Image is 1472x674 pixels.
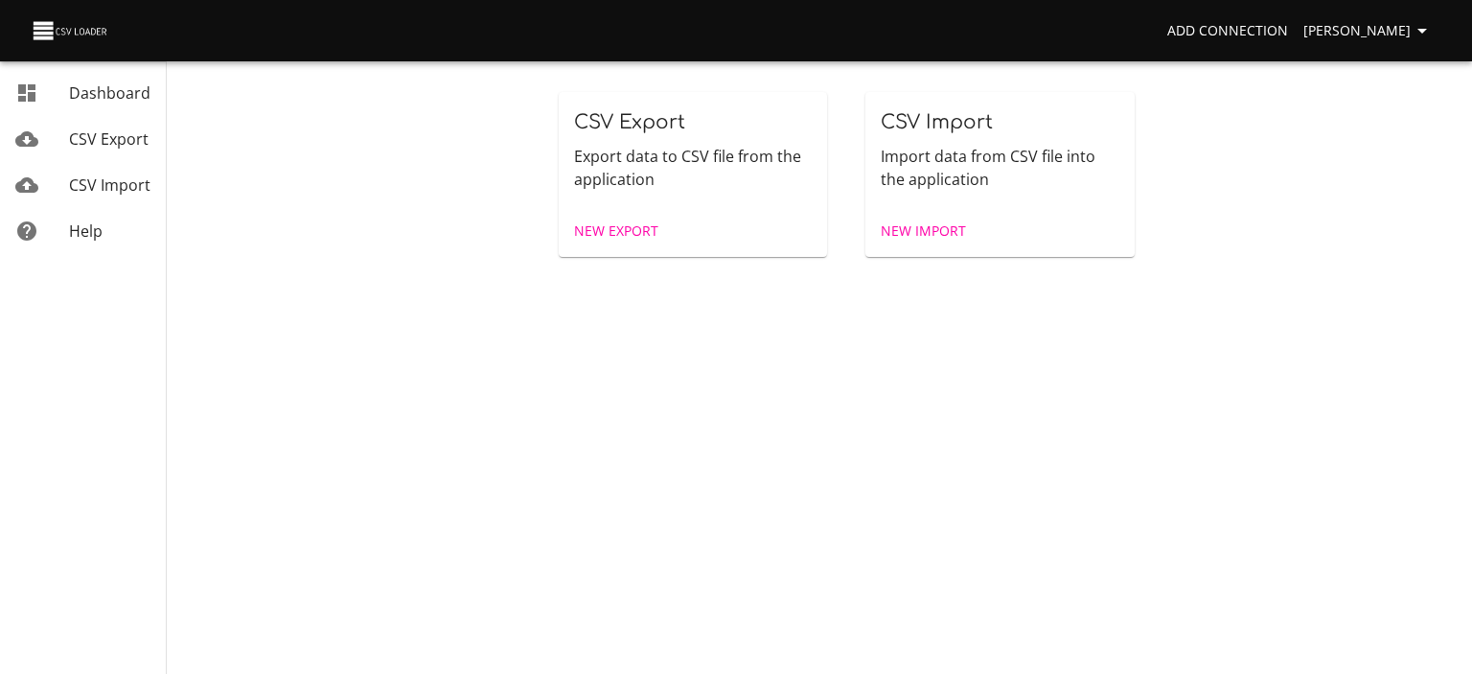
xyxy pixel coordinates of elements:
[69,221,103,242] span: Help
[574,111,685,133] span: CSV Export
[69,128,149,150] span: CSV Export
[873,214,974,249] a: New Import
[1160,13,1296,49] a: Add Connection
[69,174,150,196] span: CSV Import
[31,17,111,44] img: CSV Loader
[881,145,1119,191] p: Import data from CSV file into the application
[1167,19,1288,43] span: Add Connection
[574,145,813,191] p: Export data to CSV file from the application
[881,111,993,133] span: CSV Import
[69,82,150,104] span: Dashboard
[881,220,966,244] span: New Import
[574,220,658,244] span: New Export
[566,214,666,249] a: New Export
[1303,19,1434,43] span: [PERSON_NAME]
[1296,13,1441,49] button: [PERSON_NAME]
